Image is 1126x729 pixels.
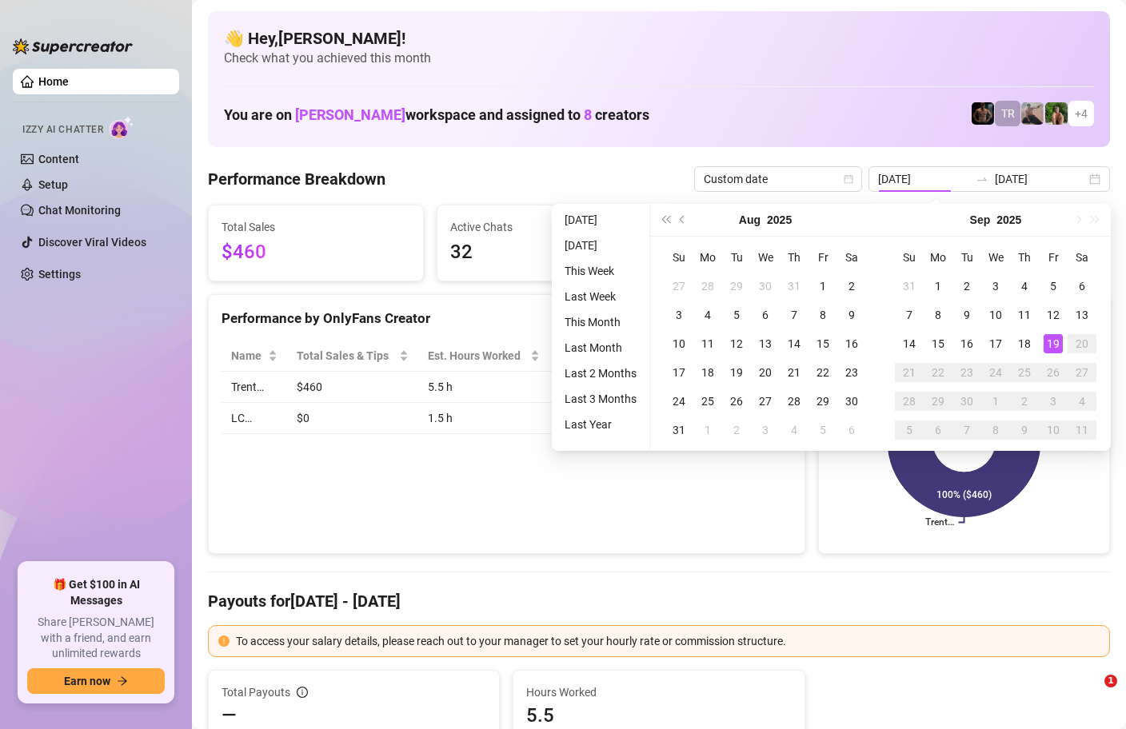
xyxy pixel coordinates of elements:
td: 2025-08-31 [895,272,924,301]
td: 2025-08-22 [809,358,837,387]
h4: Performance Breakdown [208,168,385,190]
td: 2025-08-29 [809,387,837,416]
div: 31 [669,420,689,440]
button: Choose a month [739,204,761,236]
span: Active Chats [450,218,639,236]
iframe: Intercom live chat [1072,675,1110,713]
td: 2025-08-17 [665,358,693,387]
th: We [751,243,780,272]
span: exclamation-circle [218,635,230,647]
th: Su [665,243,693,272]
span: Total Sales & Tips [297,347,395,364]
img: Nathaniel [1045,102,1068,125]
td: 2025-09-16 [952,329,981,358]
div: 15 [928,334,948,353]
div: 6 [928,420,948,440]
td: 2025-09-24 [981,358,1010,387]
td: 2025-10-05 [895,416,924,444]
td: 2025-08-27 [751,387,780,416]
span: 1 [1104,675,1117,687]
div: 27 [1072,363,1092,382]
div: 3 [1044,392,1063,411]
td: 2025-09-06 [1068,272,1096,301]
div: 5 [900,420,919,440]
span: info-circle [297,687,308,698]
th: Mo [924,243,952,272]
td: LC… [222,403,287,434]
td: 2025-08-08 [809,301,837,329]
div: 27 [756,392,775,411]
td: 2025-09-19 [1039,329,1068,358]
td: 2025-10-01 [981,387,1010,416]
td: 2025-09-26 [1039,358,1068,387]
div: 4 [1015,277,1034,296]
th: Name [222,341,287,372]
span: to [976,173,988,185]
div: Performance by OnlyFans Creator [222,308,792,329]
td: 2025-10-07 [952,416,981,444]
td: 2025-08-05 [722,301,751,329]
div: To access your salary details, please reach out to your manager to set your hourly rate or commis... [236,632,1100,650]
div: 17 [986,334,1005,353]
span: 5.5 [526,703,791,728]
td: 2025-09-25 [1010,358,1039,387]
div: 20 [1072,334,1092,353]
div: 20 [756,363,775,382]
a: Chat Monitoring [38,204,121,217]
th: Tu [952,243,981,272]
div: 30 [842,392,861,411]
span: — [222,703,237,728]
div: 3 [669,305,689,325]
td: 2025-09-04 [1010,272,1039,301]
div: 11 [1015,305,1034,325]
span: arrow-right [117,675,128,687]
span: Check what you achieved this month [224,50,1094,67]
span: 🎁 Get $100 in AI Messages [27,577,165,608]
td: 2025-09-01 [693,416,722,444]
button: Previous month (PageUp) [674,204,692,236]
td: 2025-10-08 [981,416,1010,444]
div: 7 [785,305,804,325]
div: 22 [928,363,948,382]
div: 6 [756,305,775,325]
td: 2025-08-26 [722,387,751,416]
div: 26 [727,392,746,411]
div: 29 [727,277,746,296]
div: 1 [813,277,833,296]
td: 2025-09-10 [981,301,1010,329]
td: 2025-08-02 [837,272,866,301]
div: 14 [900,334,919,353]
div: 19 [1044,334,1063,353]
td: 2025-08-16 [837,329,866,358]
div: 30 [756,277,775,296]
li: Last 3 Months [558,389,643,408]
div: 9 [1015,420,1034,440]
div: 30 [957,392,976,411]
td: 2025-09-05 [809,416,837,444]
td: 2025-08-19 [722,358,751,387]
td: 2025-09-04 [780,416,809,444]
div: 23 [957,363,976,382]
span: Izzy AI Chatter [22,122,103,137]
td: 2025-09-23 [952,358,981,387]
div: 11 [1072,420,1092,440]
li: [DATE] [558,236,643,255]
td: 2025-07-27 [665,272,693,301]
span: 8 [584,106,592,123]
td: 2025-09-15 [924,329,952,358]
span: calendar [844,174,853,184]
td: 2025-09-21 [895,358,924,387]
td: 2025-08-06 [751,301,780,329]
a: Settings [38,268,81,281]
td: 2025-09-09 [952,301,981,329]
input: Start date [878,170,969,188]
div: 21 [785,363,804,382]
td: 2025-09-18 [1010,329,1039,358]
td: 2025-09-06 [837,416,866,444]
div: 6 [842,420,861,440]
div: 18 [698,363,717,382]
td: 2025-08-21 [780,358,809,387]
th: Sa [1068,243,1096,272]
td: 2025-08-20 [751,358,780,387]
td: 5.5 h [418,372,549,403]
